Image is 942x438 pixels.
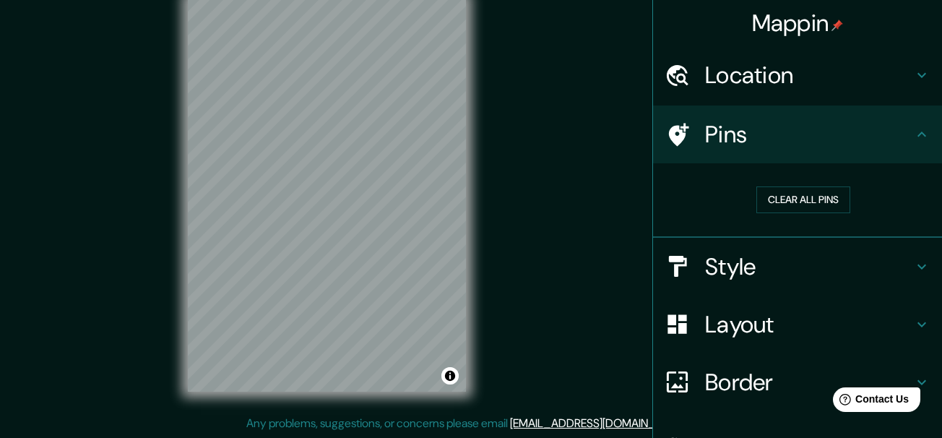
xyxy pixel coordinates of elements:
[705,310,913,339] h4: Layout
[246,415,691,432] p: Any problems, suggestions, or concerns please email .
[441,367,459,385] button: Toggle attribution
[752,9,844,38] h4: Mappin
[653,106,942,163] div: Pins
[653,46,942,104] div: Location
[705,120,913,149] h4: Pins
[705,252,913,281] h4: Style
[813,382,926,422] iframe: Help widget launcher
[705,61,913,90] h4: Location
[756,186,850,213] button: Clear all pins
[831,20,843,31] img: pin-icon.png
[510,416,688,431] a: [EMAIL_ADDRESS][DOMAIN_NAME]
[653,296,942,353] div: Layout
[653,238,942,296] div: Style
[705,368,913,397] h4: Border
[653,353,942,411] div: Border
